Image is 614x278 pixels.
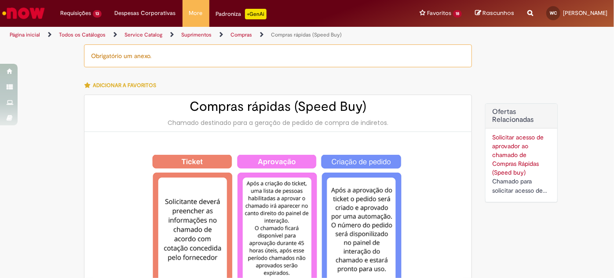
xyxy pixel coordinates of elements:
p: +GenAi [245,9,267,19]
span: More [189,9,203,18]
span: [PERSON_NAME] [563,9,607,17]
div: Padroniza [216,9,267,19]
span: 13 [93,10,102,18]
h2: Compras rápidas (Speed Buy) [93,99,463,114]
div: Obrigatório um anexo. [84,44,472,67]
button: Adicionar a Favoritos [84,76,161,95]
span: Favoritos [427,9,451,18]
a: Compras rápidas (Speed Buy) [271,31,342,38]
div: Chamado para solicitar acesso de aprovador ao ticket de Speed buy [492,177,551,195]
a: Solicitar acesso de aprovador ao chamado de Compras Rápidas (Speed buy) [492,133,544,176]
span: Adicionar a Favoritos [93,82,156,89]
span: Requisições [60,9,91,18]
a: Service Catalog [124,31,162,38]
a: Suprimentos [181,31,212,38]
ul: Trilhas de página [7,27,403,43]
span: Despesas Corporativas [115,9,176,18]
a: Rascunhos [475,9,514,18]
span: WC [550,10,557,16]
span: 18 [453,10,462,18]
a: Todos os Catálogos [59,31,106,38]
div: Chamado destinado para a geração de pedido de compra de indiretos. [93,118,463,127]
h2: Ofertas Relacionadas [492,108,551,124]
a: Página inicial [10,31,40,38]
a: Compras [230,31,252,38]
span: Rascunhos [482,9,514,17]
img: ServiceNow [1,4,46,22]
div: Ofertas Relacionadas [485,103,558,202]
